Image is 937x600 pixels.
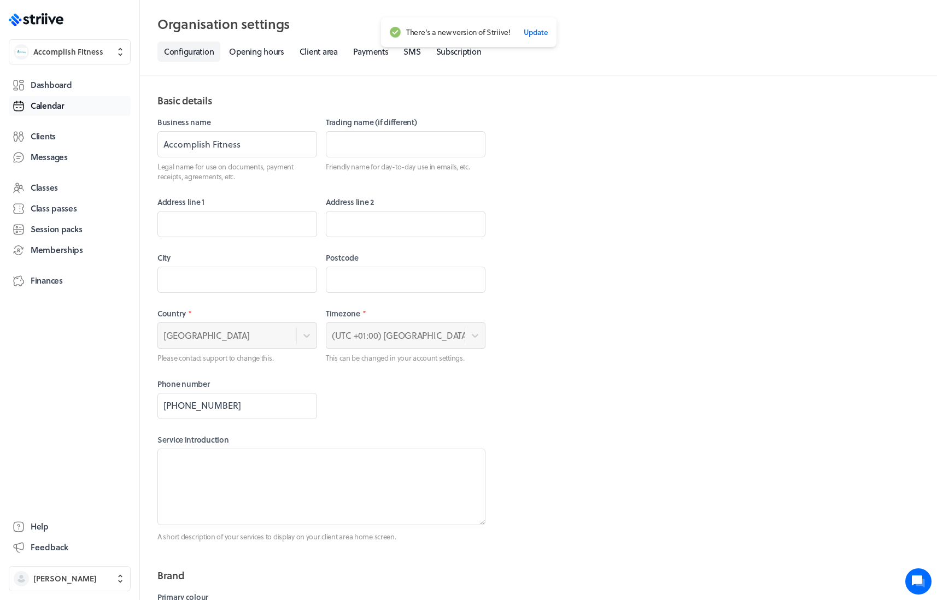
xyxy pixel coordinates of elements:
a: Clients [9,127,131,146]
label: Postcode [326,252,485,263]
input: Search articles [32,188,195,210]
label: Country [157,308,317,319]
a: Session packs [9,220,131,239]
iframe: gist-messenger-bubble-iframe [905,568,932,595]
img: Accomplish Fitness [14,44,29,60]
a: Client area [293,42,344,62]
span: Dashboard [31,79,72,91]
p: This can be changed in your account settings. [326,353,485,363]
label: Service introduction [157,434,485,445]
span: There's a new version of Striive! [406,27,511,37]
nav: Tabs [157,42,920,62]
a: Classes [9,178,131,198]
h2: Basic details [157,93,485,108]
a: SMS [397,42,427,62]
label: City [157,252,317,263]
label: Business name [157,117,317,128]
span: Feedback [31,542,68,553]
p: Find an answer quickly [15,170,204,183]
span: [PERSON_NAME] [33,573,97,584]
label: Phone number [157,379,317,390]
button: Accomplish FitnessAccomplish Fitness [9,39,131,64]
span: Memberships [31,244,83,256]
a: Dashboard [9,75,131,95]
button: Feedback [9,538,131,557]
span: Calendar [31,100,65,111]
label: Address line 2 [326,197,485,208]
label: Trading name (if different) [326,117,485,128]
p: Please contact support to change this. [157,353,317,363]
span: New conversation [71,134,131,143]
span: Classes [31,182,58,193]
h2: Organisation settings [157,13,920,35]
span: Session packs [31,223,82,235]
span: Clients [31,131,56,142]
h1: Hi [PERSON_NAME] [16,53,202,70]
button: [PERSON_NAME] [9,566,131,591]
span: Messages [31,151,68,163]
p: Legal name for use on documents, payment receipts, agreements, etc. [157,162,317,181]
span: Finances [31,275,63,286]
a: Help [9,517,131,537]
a: Class passes [9,199,131,219]
button: New conversation [17,127,202,149]
p: Friendly name for day-to-day use in emails, etc. [326,162,485,172]
a: Opening hours [222,42,290,62]
p: A short description of your services to display on your client area home screen. [157,532,485,542]
a: Memberships [9,240,131,260]
a: Configuration [157,42,220,62]
a: Finances [9,271,131,291]
button: Update [523,24,547,40]
label: Timezone [326,308,485,319]
span: Class passes [31,203,77,214]
span: Accomplish Fitness [33,46,103,57]
a: Calendar [9,96,131,116]
a: Payments [347,42,395,62]
a: Subscription [430,42,488,62]
span: Help [31,521,49,532]
h2: We're here to help. Ask us anything! [16,73,202,108]
label: Address line 1 [157,197,317,208]
span: Update [523,27,547,37]
a: Messages [9,148,131,167]
h2: Brand [157,568,485,583]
